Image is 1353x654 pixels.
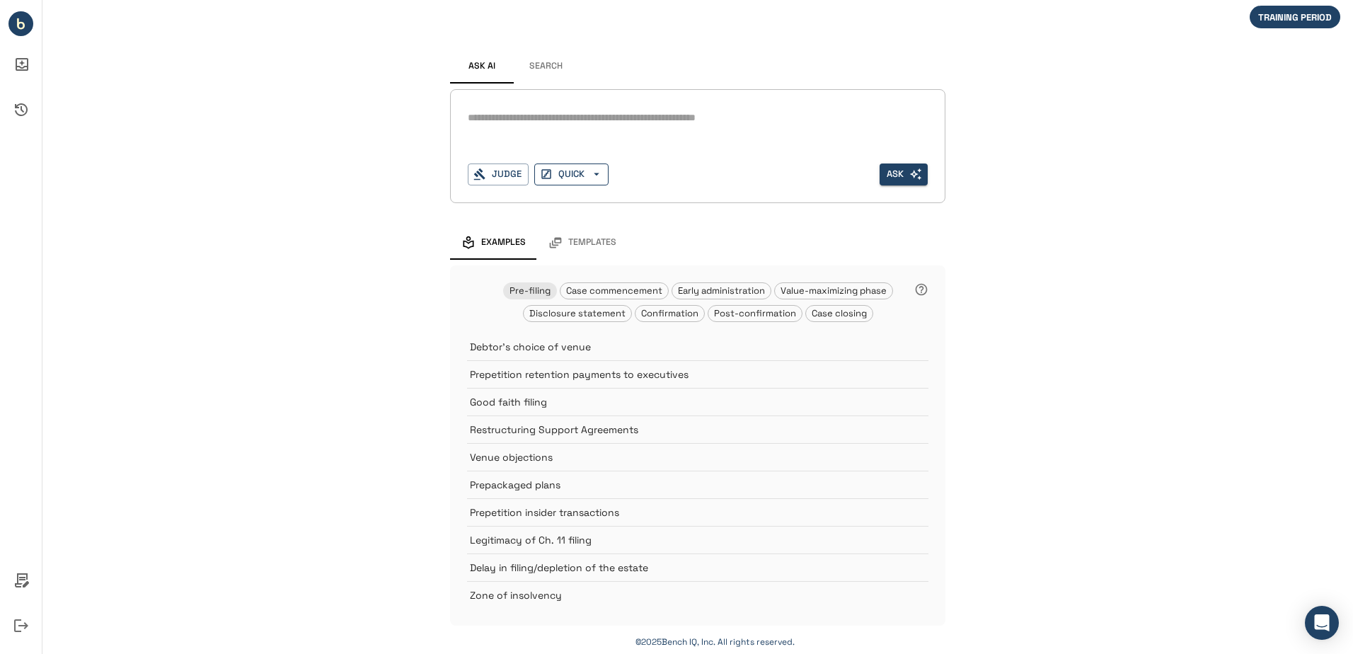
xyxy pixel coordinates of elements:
div: examples and templates tabs [450,226,945,260]
span: Post-confirmation [708,307,802,319]
span: TRAINING PERIOD [1250,11,1340,23]
p: Debtor's choice of venue [470,340,893,354]
button: Judge [468,163,529,185]
p: Good faith filing [470,395,893,409]
p: Venue objections [470,450,893,464]
div: Confirmation [635,305,705,322]
div: Case closing [805,305,873,322]
p: Restructuring Support Agreements [470,423,893,437]
div: We are not billing you for your initial period of in-app activity. [1250,6,1347,28]
span: Enter search text [880,163,928,185]
div: Prepetition retention payments to executives [467,360,928,388]
div: Debtor's choice of venue [467,333,928,360]
span: Disclosure statement [524,307,631,319]
p: Delay in filing/depletion of the estate [470,561,893,575]
div: Value-maximizing phase [774,282,893,299]
div: Zone of insolvency [467,581,928,609]
span: Examples [481,237,526,248]
span: Templates [568,237,616,248]
button: Search [514,50,577,84]
p: Prepetition insider transactions [470,505,893,520]
div: Legitimacy of Ch. 11 filing [467,526,928,553]
p: Prepetition retention payments to executives [470,367,893,381]
div: Case commencement [560,282,669,299]
button: QUICK [534,163,609,185]
div: Prepackaged plans [467,471,928,498]
span: Early administration [672,285,771,297]
button: Ask [880,163,928,185]
p: Zone of insolvency [470,588,893,602]
span: Ask AI [468,61,495,72]
p: Legitimacy of Ch. 11 filing [470,533,893,547]
div: Delay in filing/depletion of the estate [467,553,928,581]
div: Disclosure statement [523,305,632,322]
span: Case closing [806,307,873,319]
div: Early administration [672,282,771,299]
div: Good faith filing [467,388,928,415]
span: Confirmation [635,307,704,319]
div: Restructuring Support Agreements [467,415,928,443]
div: Pre-filing [503,282,557,299]
span: Pre-filing [504,285,556,297]
span: Value-maximizing phase [775,285,892,297]
div: Post-confirmation [708,305,802,322]
div: Open Intercom Messenger [1305,606,1339,640]
p: Prepackaged plans [470,478,893,492]
div: Venue objections [467,443,928,471]
span: Case commencement [560,285,668,297]
div: Prepetition insider transactions [467,498,928,526]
